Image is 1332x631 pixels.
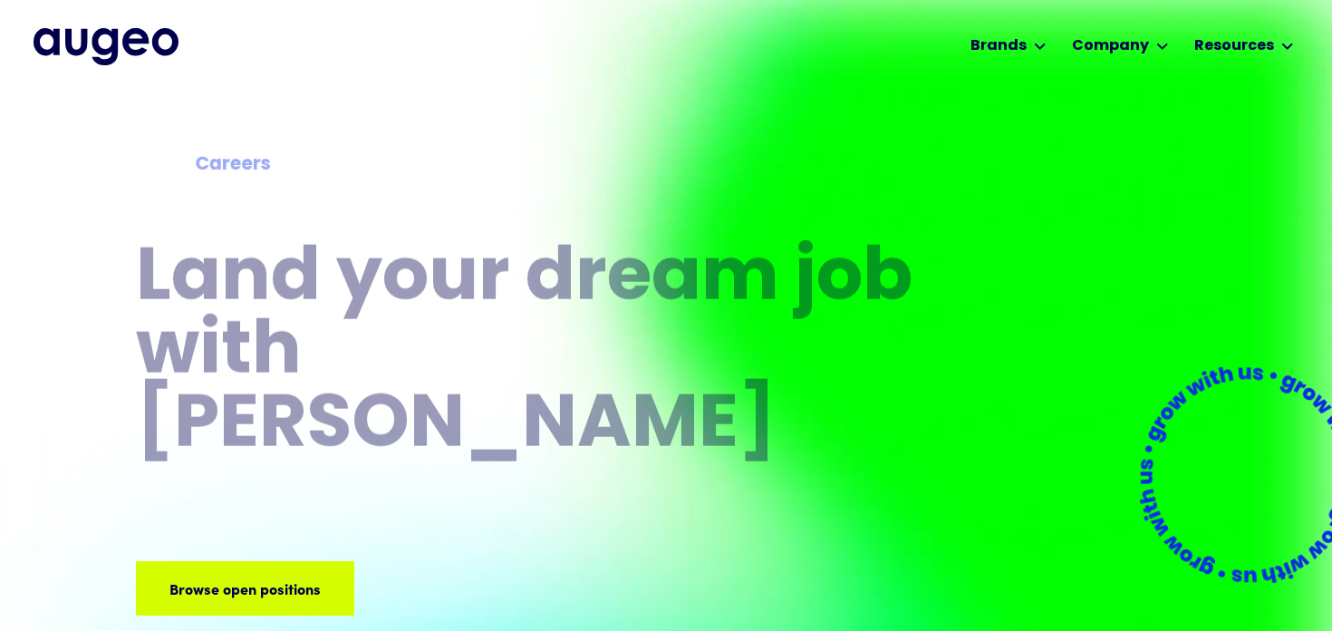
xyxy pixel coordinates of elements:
img: Augeo's full logo in midnight blue. [34,28,179,64]
a: home [34,28,179,64]
div: Brands [970,35,1027,57]
div: Company [1072,35,1149,57]
h1: Land your dream job﻿ with [PERSON_NAME] [136,244,919,464]
strong: Careers [196,156,271,174]
a: Browse open positions [136,561,354,616]
div: Resources [1194,35,1274,57]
